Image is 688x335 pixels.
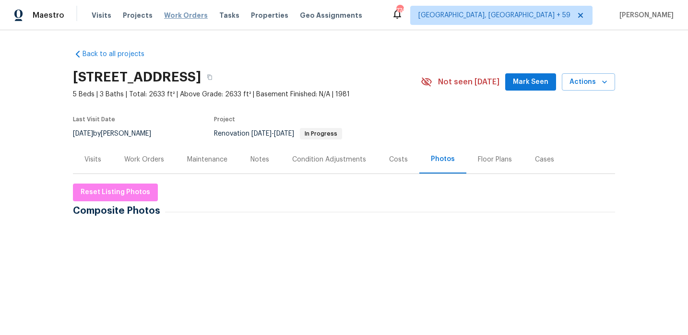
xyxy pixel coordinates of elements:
[300,11,362,20] span: Geo Assignments
[569,76,607,88] span: Actions
[73,116,115,122] span: Last Visit Date
[616,11,674,20] span: [PERSON_NAME]
[187,155,227,164] div: Maintenance
[478,155,512,164] div: Floor Plans
[73,90,421,99] span: 5 Beds | 3 Baths | Total: 2633 ft² | Above Grade: 2633 ft² | Basement Finished: N/A | 1981
[73,184,158,201] button: Reset Listing Photos
[81,186,150,198] span: Reset Listing Photos
[438,77,499,87] span: Not seen [DATE]
[164,11,208,20] span: Work Orders
[73,49,165,59] a: Back to all projects
[513,76,548,88] span: Mark Seen
[219,12,239,19] span: Tasks
[251,130,272,137] span: [DATE]
[505,73,556,91] button: Mark Seen
[251,130,294,137] span: -
[251,11,288,20] span: Properties
[214,130,342,137] span: Renovation
[396,6,403,15] div: 774
[535,155,554,164] div: Cases
[301,131,341,137] span: In Progress
[92,11,111,20] span: Visits
[73,72,201,82] h2: [STREET_ADDRESS]
[418,11,570,20] span: [GEOGRAPHIC_DATA], [GEOGRAPHIC_DATA] + 59
[274,130,294,137] span: [DATE]
[73,130,93,137] span: [DATE]
[33,11,64,20] span: Maestro
[562,73,615,91] button: Actions
[123,11,153,20] span: Projects
[124,155,164,164] div: Work Orders
[389,155,408,164] div: Costs
[214,116,235,122] span: Project
[73,206,165,216] span: Composite Photos
[201,69,218,86] button: Copy Address
[431,154,455,164] div: Photos
[250,155,269,164] div: Notes
[292,155,366,164] div: Condition Adjustments
[84,155,101,164] div: Visits
[73,128,163,139] div: by [PERSON_NAME]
